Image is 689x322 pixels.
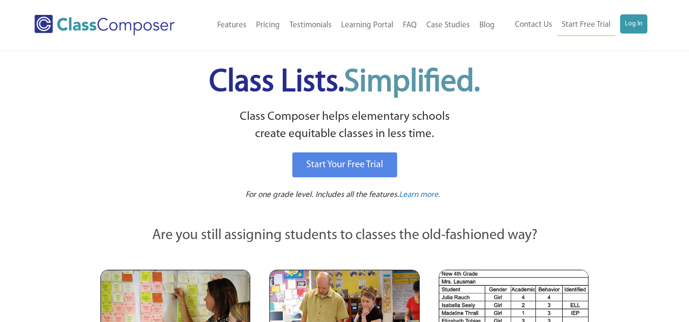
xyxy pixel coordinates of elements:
[336,15,398,36] a: Learning Portal
[251,15,285,36] a: Pricing
[620,14,647,34] a: Log In
[422,15,475,36] a: Case Studies
[34,15,175,35] img: Class Composer
[209,67,480,98] span: Class Lists.
[500,14,647,36] nav: Header Menu
[292,152,397,177] a: Start Your Free Trial
[245,191,399,199] span: For one grade level. Includes all the features.
[100,225,589,246] p: Are you still assigning students to classes the old-fashioned way?
[285,15,336,36] a: Testimonials
[212,15,251,36] a: Features
[475,15,500,36] a: Blog
[306,160,383,170] span: Start Your Free Trial
[510,14,557,35] a: Contact Us
[399,191,440,199] span: Learn more.
[557,14,615,36] a: Start Free Trial
[344,67,480,98] span: Simplified.
[99,108,590,143] p: Class Composer helps elementary schools create equitable classes in less time.
[399,189,440,201] a: Learn more.
[197,15,500,36] nav: Header Menu
[398,15,422,36] a: FAQ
